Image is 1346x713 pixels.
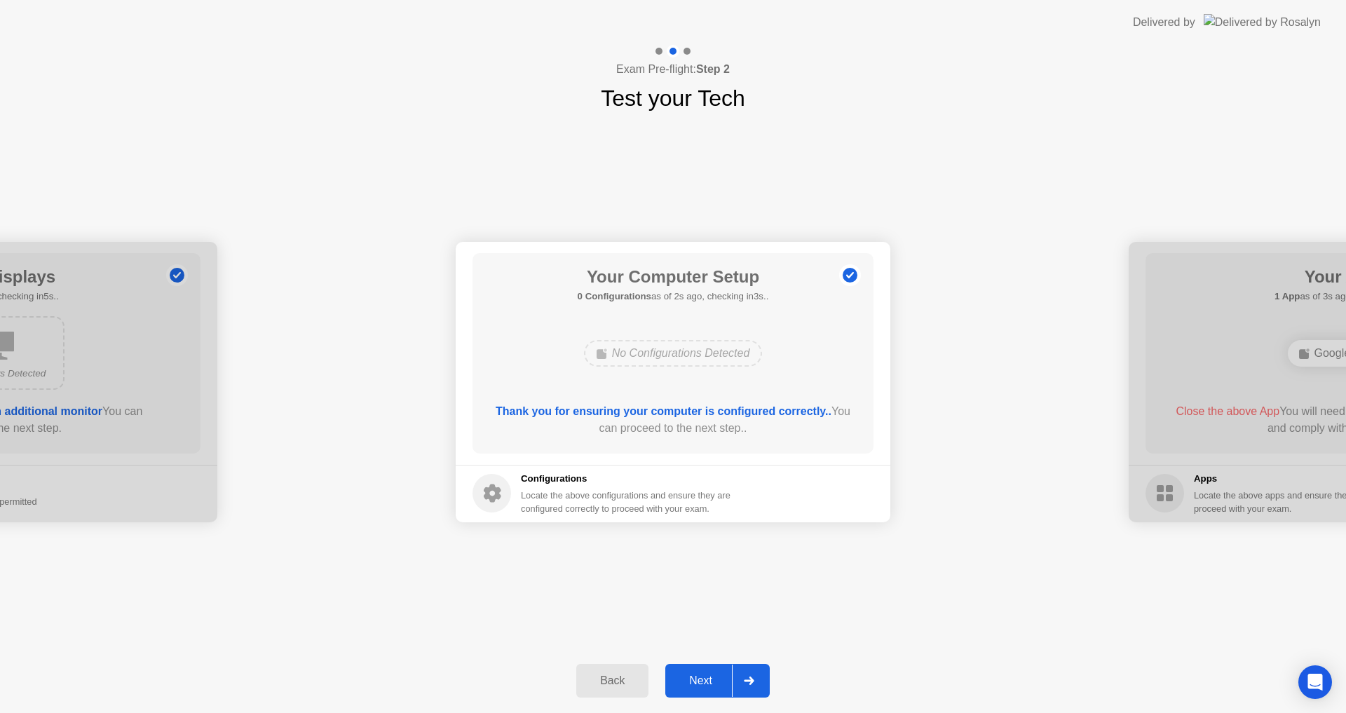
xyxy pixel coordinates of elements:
button: Next [665,664,770,698]
button: Back [576,664,648,698]
div: Next [669,674,732,687]
h1: Your Computer Setup [578,264,769,290]
h1: Test your Tech [601,81,745,115]
div: Delivered by [1133,14,1195,31]
h5: as of 2s ago, checking in3s.. [578,290,769,304]
h5: Configurations [521,472,733,486]
div: Back [580,674,644,687]
b: Step 2 [696,63,730,75]
div: You can proceed to the next step.. [493,403,854,437]
img: Delivered by Rosalyn [1204,14,1321,30]
div: Locate the above configurations and ensure they are configured correctly to proceed with your exam. [521,489,733,515]
h4: Exam Pre-flight: [616,61,730,78]
b: Thank you for ensuring your computer is configured correctly.. [496,405,831,417]
b: 0 Configurations [578,291,651,301]
div: No Configurations Detected [584,340,763,367]
div: Open Intercom Messenger [1298,665,1332,699]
